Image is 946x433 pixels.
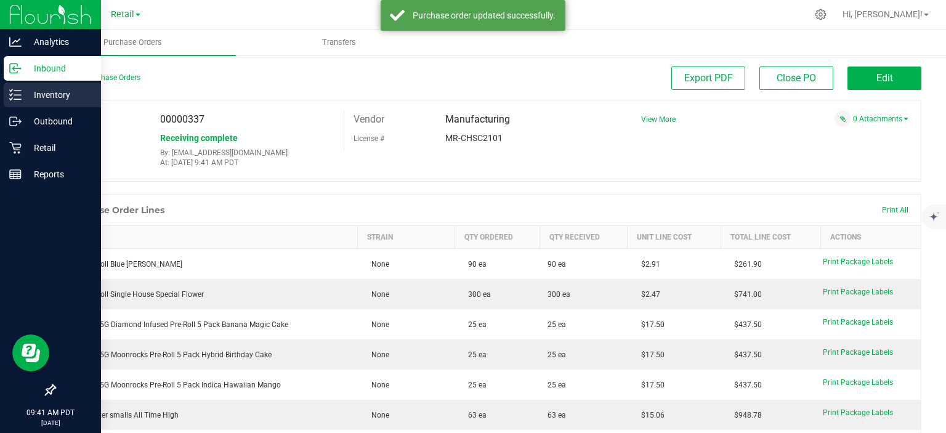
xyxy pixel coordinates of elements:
[365,350,389,359] span: None
[684,72,733,84] span: Export PDF
[462,381,487,389] span: 25 ea
[354,110,384,129] label: Vendor
[411,9,556,22] div: Purchase order updated successfully.
[635,381,665,389] span: $17.50
[365,411,389,419] span: None
[55,226,358,249] th: Item
[821,226,921,249] th: Actions
[835,110,851,127] span: Attach a document
[22,114,95,129] p: Outbound
[728,320,762,329] span: $437.50
[63,259,350,270] div: MM Pre-Roll Blue [PERSON_NAME]
[445,113,510,125] span: Manufacturing
[9,142,22,154] inline-svg: Retail
[9,89,22,101] inline-svg: Inventory
[12,334,49,371] iframe: Resource center
[22,167,95,182] p: Reports
[22,34,95,49] p: Analytics
[671,67,745,90] button: Export PDF
[540,226,628,249] th: Qty Received
[305,37,373,48] span: Transfers
[67,205,164,215] h1: Purchase Order Lines
[358,226,455,249] th: Strain
[548,379,566,391] span: 25 ea
[365,290,389,299] span: None
[548,289,570,300] span: 300 ea
[628,226,721,249] th: Unit Line Cost
[354,129,384,148] label: License #
[548,259,566,270] span: 90 ea
[6,418,95,427] p: [DATE]
[6,407,95,418] p: 09:41 AM PDT
[63,289,350,300] div: MM Pre-Roll Single House Special Flower
[823,378,893,387] span: Print Package Labels
[445,133,503,143] span: MR-CHSC2101
[635,290,660,299] span: $2.47
[876,72,893,84] span: Edit
[63,349,350,360] div: Galaxy 3.5G Moonrocks Pre-Roll 5 Pack Hybrid Birthday Cake
[759,67,833,90] button: Close PO
[455,226,540,249] th: Qty Ordered
[236,30,442,55] a: Transfers
[823,318,893,326] span: Print Package Labels
[87,37,179,48] span: Purchase Orders
[635,260,660,269] span: $2.91
[853,115,908,123] a: 0 Attachments
[22,61,95,76] p: Inbound
[548,319,566,330] span: 25 ea
[462,411,487,419] span: 63 ea
[63,319,350,330] div: Galaxy 3.5G Diamond Infused Pre-Roll 5 Pack Banana Magic Cake
[9,36,22,48] inline-svg: Analytics
[728,350,762,359] span: $437.50
[823,257,893,266] span: Print Package Labels
[635,350,665,359] span: $17.50
[843,9,923,19] span: Hi, [PERSON_NAME]!
[882,206,908,214] span: Print All
[635,411,665,419] span: $15.06
[160,148,334,157] p: By: [EMAIL_ADDRESS][DOMAIN_NAME]
[823,288,893,296] span: Print Package Labels
[63,379,350,391] div: Galaxy 3.5G Moonrocks Pre-Roll 5 Pack Indica Hawaiian Mango
[728,411,762,419] span: $948.78
[9,168,22,180] inline-svg: Reports
[462,290,491,299] span: 300 ea
[777,72,816,84] span: Close PO
[22,140,95,155] p: Retail
[462,260,487,269] span: 90 ea
[813,9,828,20] div: Manage settings
[635,320,665,329] span: $17.50
[721,226,820,249] th: Total Line Cost
[30,30,236,55] a: Purchase Orders
[365,260,389,269] span: None
[823,408,893,417] span: Print Package Labels
[847,67,921,90] button: Edit
[365,381,389,389] span: None
[728,260,762,269] span: $261.90
[111,9,134,20] span: Retail
[462,320,487,329] span: 25 ea
[63,410,350,421] div: MM Quarter smalls All Time High
[548,349,566,360] span: 25 ea
[641,115,676,124] a: View More
[160,158,334,167] p: At: [DATE] 9:41 AM PDT
[160,113,204,125] span: 00000337
[365,320,389,329] span: None
[823,348,893,357] span: Print Package Labels
[548,410,566,421] span: 63 ea
[728,290,762,299] span: $741.00
[9,115,22,127] inline-svg: Outbound
[728,381,762,389] span: $437.50
[9,62,22,75] inline-svg: Inbound
[462,350,487,359] span: 25 ea
[22,87,95,102] p: Inventory
[160,133,238,143] span: Receiving complete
